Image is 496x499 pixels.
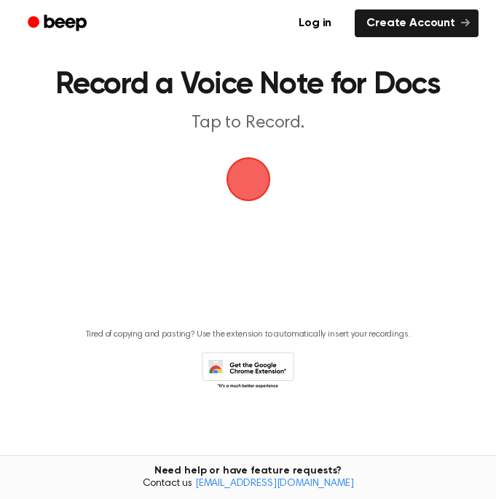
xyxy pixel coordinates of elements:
[195,479,354,489] a: [EMAIL_ADDRESS][DOMAIN_NAME]
[355,9,479,37] a: Create Account
[32,70,464,101] h1: Record a Voice Note for Docs
[227,157,270,201] img: Beep Logo
[86,329,411,340] p: Tired of copying and pasting? Use the extension to automatically insert your recordings.
[9,478,487,491] span: Contact us
[17,9,100,38] a: Beep
[284,7,346,40] a: Log in
[32,112,464,134] p: Tap to Record.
